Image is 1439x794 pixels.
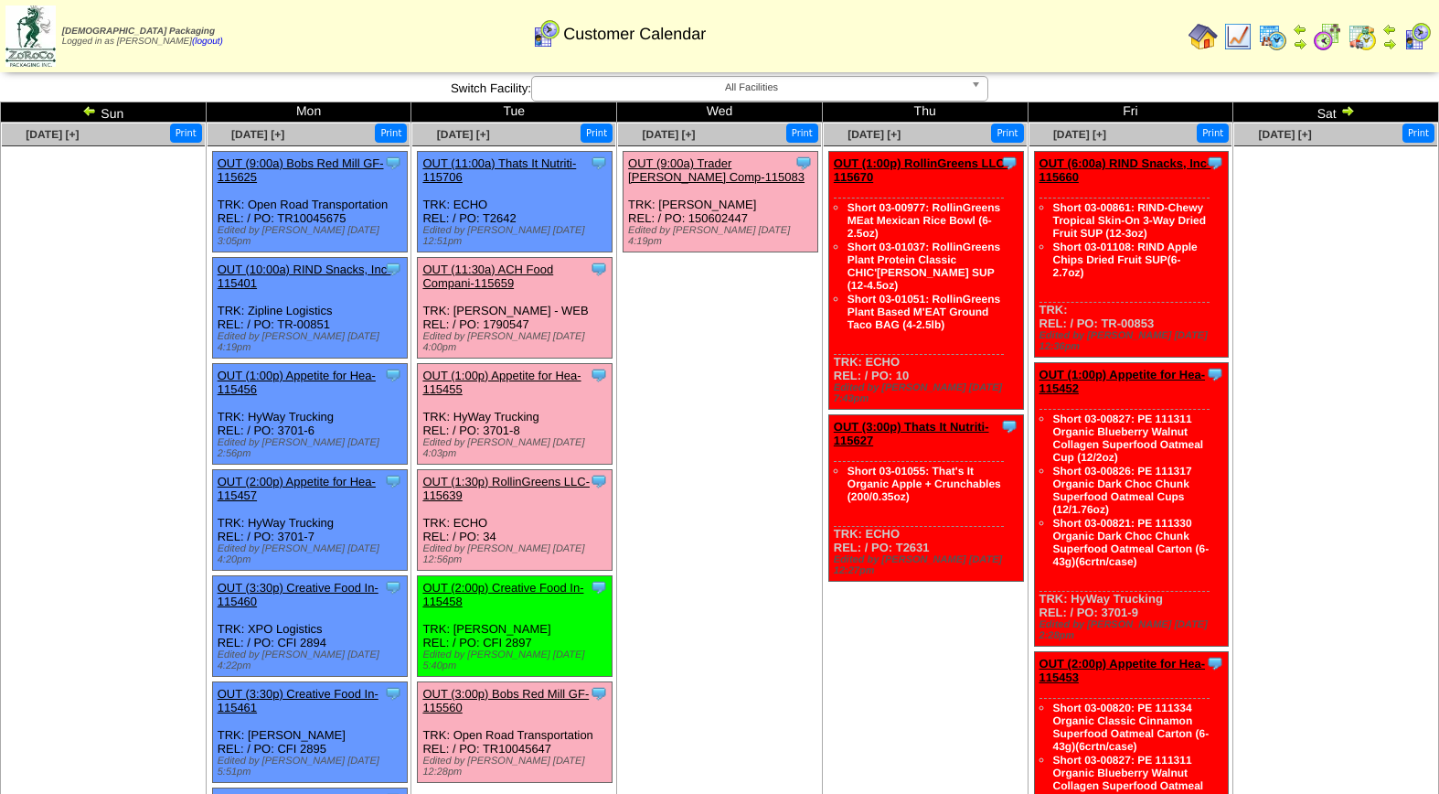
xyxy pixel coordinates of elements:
td: Wed [617,102,823,123]
div: TRK: [PERSON_NAME] REL: / PO: CFI 2897 [418,576,613,677]
img: arrowleft.gif [82,103,97,118]
div: Edited by [PERSON_NAME] [DATE] 4:03pm [422,437,612,459]
div: Edited by [PERSON_NAME] [DATE] 5:51pm [218,756,407,778]
img: Tooltip [590,260,608,278]
a: OUT (2:00p) Appetite for Hea-115453 [1039,657,1206,684]
a: OUT (11:30a) ACH Food Compani-115659 [422,263,553,290]
img: Tooltip [384,260,402,278]
td: Sun [1,102,207,123]
img: calendarblend.gif [1313,22,1342,51]
div: TRK: ECHO REL: / PO: T2631 [828,415,1023,582]
span: Logged in as [PERSON_NAME] [62,27,223,47]
a: Short 03-01037: RollinGreens Plant Protein Classic CHIC'[PERSON_NAME] SUP (12-4.5oz) [847,241,1000,292]
a: [DATE] [+] [231,128,284,141]
a: OUT (1:00p) Appetite for Hea-115452 [1039,368,1206,395]
div: TRK: Zipline Logistics REL: / PO: TR-00851 [212,258,407,359]
div: TRK: ECHO REL: / PO: T2642 [418,152,613,252]
img: line_graph.gif [1223,22,1252,51]
img: arrowleft.gif [1293,22,1307,37]
div: TRK: [PERSON_NAME] - WEB REL: / PO: 1790547 [418,258,613,359]
img: Tooltip [590,684,608,703]
img: arrowright.gif [1382,37,1397,51]
img: calendarcustomer.gif [1402,22,1432,51]
span: [DATE] [+] [1259,128,1312,141]
div: Edited by [PERSON_NAME] [DATE] 12:36pm [1039,330,1229,352]
a: OUT (3:00p) Bobs Red Mill GF-115560 [422,687,589,714]
a: Short 03-00827: PE 111311 Organic Blueberry Walnut Collagen Superfood Oatmeal Cup (12/2oz) [1053,413,1204,464]
a: Short 03-00820: PE 111334 Organic Classic Cinnamon Superfood Oatmeal Carton (6-43g)(6crtn/case) [1053,702,1210,753]
a: OUT (1:00p) Appetite for Hea-115456 [218,369,376,396]
img: arrowright.gif [1293,37,1307,51]
div: TRK: REL: / PO: TR-00853 [1034,152,1229,358]
div: Edited by [PERSON_NAME] [DATE] 2:56pm [218,437,407,459]
a: [DATE] [+] [847,128,901,141]
td: Mon [206,102,411,123]
a: Short 03-01055: That's It Organic Apple + Crunchables (200/0.35oz) [847,465,1001,503]
button: Print [786,123,818,143]
div: Edited by [PERSON_NAME] [DATE] 2:28pm [1039,619,1229,641]
div: Edited by [PERSON_NAME] [DATE] 4:19pm [628,225,817,247]
img: Tooltip [590,366,608,384]
div: TRK: HyWay Trucking REL: / PO: 3701-6 [212,364,407,465]
span: All Facilities [539,77,964,99]
img: Tooltip [1000,417,1018,435]
div: TRK: XPO Logistics REL: / PO: CFI 2894 [212,576,407,677]
img: calendarcustomer.gif [531,19,560,48]
a: OUT (1:30p) RollinGreens LLC-115639 [422,475,590,502]
button: Print [375,123,407,143]
img: Tooltip [794,154,813,172]
a: Short 03-00826: PE 111317 Organic Dark Choc Chunk Superfood Oatmeal Cups (12/1.76oz) [1053,465,1192,516]
img: Tooltip [1206,654,1224,672]
td: Thu [822,102,1028,123]
a: (logout) [192,37,223,47]
div: Edited by [PERSON_NAME] [DATE] 3:05pm [218,225,407,247]
img: Tooltip [384,472,402,490]
button: Print [1197,123,1229,143]
a: Short 03-01108: RIND Apple Chips Dried Fruit SUP(6-2.7oz) [1053,241,1198,279]
img: arrowleft.gif [1382,22,1397,37]
div: Edited by [PERSON_NAME] [DATE] 12:27pm [834,554,1023,576]
a: Short 03-00861: RIND-Chewy Tropical Skin-On 3-Way Dried Fruit SUP (12-3oz) [1053,201,1207,240]
div: TRK: [PERSON_NAME] REL: / PO: 150602447 [624,152,818,252]
div: Edited by [PERSON_NAME] [DATE] 5:40pm [422,649,612,671]
div: Edited by [PERSON_NAME] [DATE] 7:43pm [834,382,1023,404]
a: OUT (1:00p) RollinGreens LLC-115670 [834,156,1008,184]
td: Sat [1233,102,1439,123]
div: TRK: Open Road Transportation REL: / PO: TR10045675 [212,152,407,252]
button: Print [1402,123,1434,143]
a: Short 03-01051: RollinGreens Plant Based M'EAT Ground Taco BAG (4-2.5lb) [847,293,1000,331]
a: OUT (9:00a) Bobs Red Mill GF-115625 [218,156,384,184]
a: OUT (3:00p) Thats It Nutriti-115627 [834,420,989,447]
a: OUT (6:00a) RIND Snacks, Inc-115660 [1039,156,1211,184]
div: Edited by [PERSON_NAME] [DATE] 4:20pm [218,543,407,565]
button: Print [991,123,1023,143]
button: Print [170,123,202,143]
img: Tooltip [384,154,402,172]
img: Tooltip [590,472,608,490]
a: OUT (3:30p) Creative Food In-115460 [218,581,378,608]
img: Tooltip [1000,154,1018,172]
div: Edited by [PERSON_NAME] [DATE] 12:28pm [422,756,612,778]
img: arrowright.gif [1340,103,1355,118]
a: OUT (3:30p) Creative Food In-115461 [218,687,378,714]
a: OUT (2:00p) Creative Food In-115458 [422,581,583,608]
a: OUT (1:00p) Appetite for Hea-115455 [422,369,581,396]
img: Tooltip [590,154,608,172]
a: [DATE] [+] [26,128,79,141]
div: TRK: [PERSON_NAME] REL: / PO: CFI 2895 [212,682,407,783]
div: TRK: HyWay Trucking REL: / PO: 3701-9 [1034,363,1229,647]
img: calendarprod.gif [1258,22,1287,51]
img: Tooltip [1206,365,1224,383]
div: Edited by [PERSON_NAME] [DATE] 4:22pm [218,649,407,671]
div: TRK: Open Road Transportation REL: / PO: TR10045647 [418,682,613,783]
span: [DEMOGRAPHIC_DATA] Packaging [62,27,215,37]
td: Fri [1028,102,1233,123]
img: zoroco-logo-small.webp [5,5,56,67]
a: [DATE] [+] [437,128,490,141]
img: Tooltip [384,578,402,596]
a: [DATE] [+] [1053,128,1106,141]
